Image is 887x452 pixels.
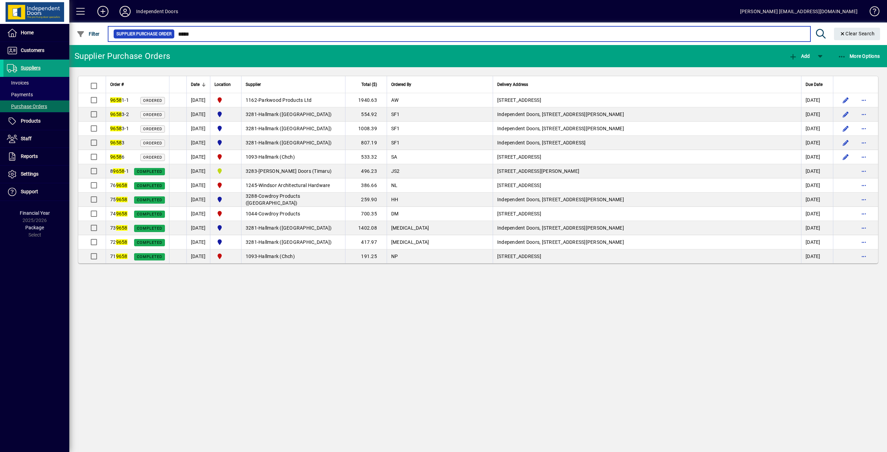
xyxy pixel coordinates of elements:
td: [DATE] [186,122,210,136]
td: [DATE] [186,136,210,150]
button: Edit [840,95,851,106]
td: [DATE] [801,122,833,136]
span: Completed [137,198,162,202]
td: - [241,249,345,263]
em: 9658 [110,126,122,131]
span: 73 [110,225,128,231]
button: More options [858,166,869,177]
span: Order # [110,81,124,88]
span: Christchurch [214,210,237,218]
span: Hallmark ([GEOGRAPHIC_DATA]) [258,140,332,145]
span: 1245 [246,183,257,188]
span: SF1 [391,112,400,117]
span: Reports [21,153,38,159]
a: Staff [3,130,69,148]
td: 700.35 [345,207,387,221]
span: 3281 [246,239,257,245]
button: More Options [836,50,882,62]
span: 1093 [246,154,257,160]
button: Edit [840,123,851,134]
div: Total ($) [350,81,383,88]
span: Completed [137,169,162,174]
span: 3 [110,140,124,145]
button: Add [92,5,114,18]
span: Ordered By [391,81,411,88]
em: 9658 [110,140,122,145]
td: - [241,178,345,193]
span: Ordered [143,113,162,117]
td: [DATE] [801,136,833,150]
a: Knowledge Base [864,1,878,24]
span: Ordered [143,98,162,103]
div: Independent Doors [136,6,178,17]
span: 1093 [246,254,257,259]
div: Date [191,81,206,88]
td: 191.25 [345,249,387,263]
span: 3281 [246,112,257,117]
span: Home [21,30,34,35]
span: Invoices [7,80,29,86]
span: 1162 [246,97,257,103]
td: [DATE] [186,235,210,249]
span: Supplier [246,81,261,88]
span: HH [391,197,398,202]
div: Location [214,81,237,88]
span: NL [391,183,398,188]
span: Package [25,225,44,230]
span: Cowdroy Products ([GEOGRAPHIC_DATA]) [246,193,300,206]
td: [STREET_ADDRESS][PERSON_NAME] [493,164,801,178]
button: More options [858,251,869,262]
span: [PERSON_NAME] Doors (Timaru) [258,168,332,174]
span: 1044 [246,211,257,216]
em: 9658 [113,168,124,174]
span: Supplier Purchase Order [116,30,172,37]
span: Due Date [806,81,823,88]
td: [DATE] [186,150,210,164]
em: 9658 [110,112,122,117]
button: Filter [75,28,102,40]
em: 9658 [116,197,128,202]
em: 9658 [116,239,128,245]
td: 1008.39 [345,122,387,136]
td: [STREET_ADDRESS] [493,207,801,221]
td: [DATE] [801,221,833,235]
td: - [241,150,345,164]
span: 1-1 [110,97,129,103]
div: Supplier [246,81,341,88]
td: [DATE] [801,193,833,207]
td: Independent Doors, [STREET_ADDRESS][PERSON_NAME] [493,235,801,249]
button: More options [858,123,869,134]
a: Purchase Orders [3,100,69,112]
button: Add [787,50,811,62]
a: Payments [3,89,69,100]
span: Ordered [143,155,162,160]
span: Completed [137,255,162,259]
span: Completed [137,184,162,188]
span: Completed [137,240,162,245]
span: Parkwood Products Ltd [258,97,311,103]
td: [DATE] [801,150,833,164]
td: - [241,207,345,221]
span: Christchurch [214,252,237,260]
span: 72 [110,239,128,245]
span: Suppliers [21,65,41,71]
td: 417.97 [345,235,387,249]
td: Independent Doors, [STREET_ADDRESS] [493,136,801,150]
span: Cromwell Central Otago [214,139,237,147]
td: [DATE] [186,93,210,107]
span: 6 [110,154,124,160]
button: Edit [840,151,851,162]
td: [DATE] [186,249,210,263]
button: More options [858,109,869,120]
span: Payments [7,92,33,97]
td: Independent Doors, [STREET_ADDRESS][PERSON_NAME] [493,122,801,136]
em: 9658 [116,183,128,188]
span: 3281 [246,126,257,131]
span: SF1 [391,126,400,131]
span: Customers [21,47,44,53]
td: [DATE] [801,235,833,249]
span: Hallmark ([GEOGRAPHIC_DATA]) [258,126,332,131]
td: [DATE] [186,178,210,193]
button: More options [858,151,869,162]
button: Edit [840,109,851,120]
